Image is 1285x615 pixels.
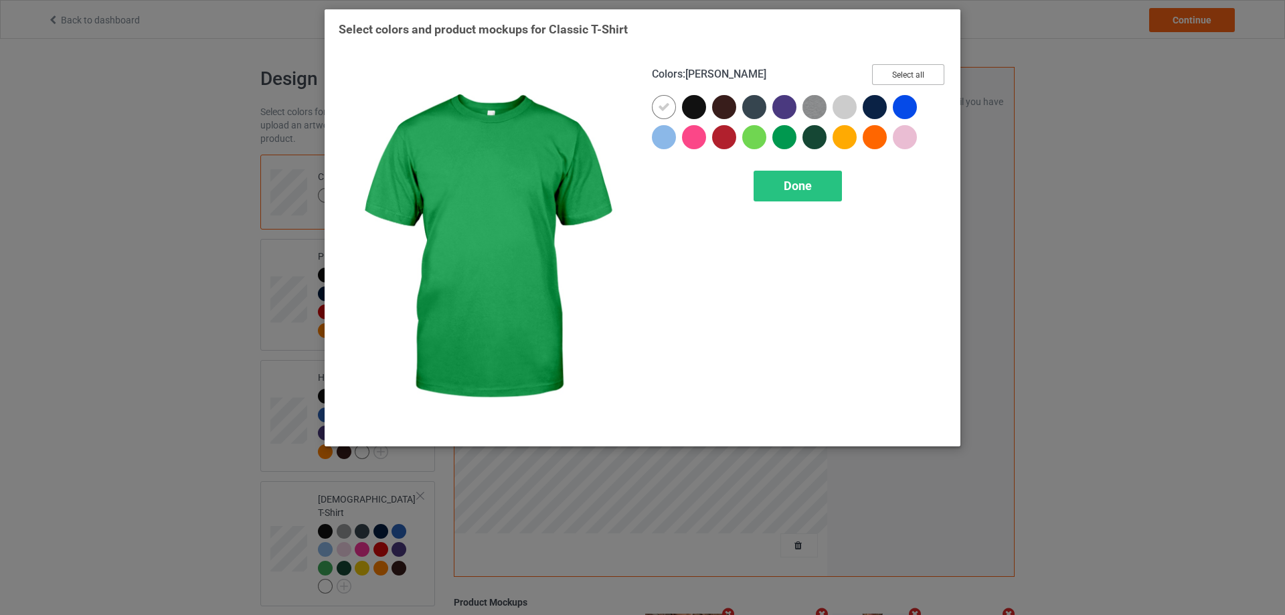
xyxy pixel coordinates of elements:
span: Done [784,179,812,193]
span: [PERSON_NAME] [685,68,766,80]
button: Select all [872,64,944,85]
span: Select colors and product mockups for Classic T-Shirt [339,22,628,36]
h4: : [652,68,766,82]
img: regular.jpg [339,64,633,432]
span: Colors [652,68,683,80]
img: heather_texture.png [802,95,827,119]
